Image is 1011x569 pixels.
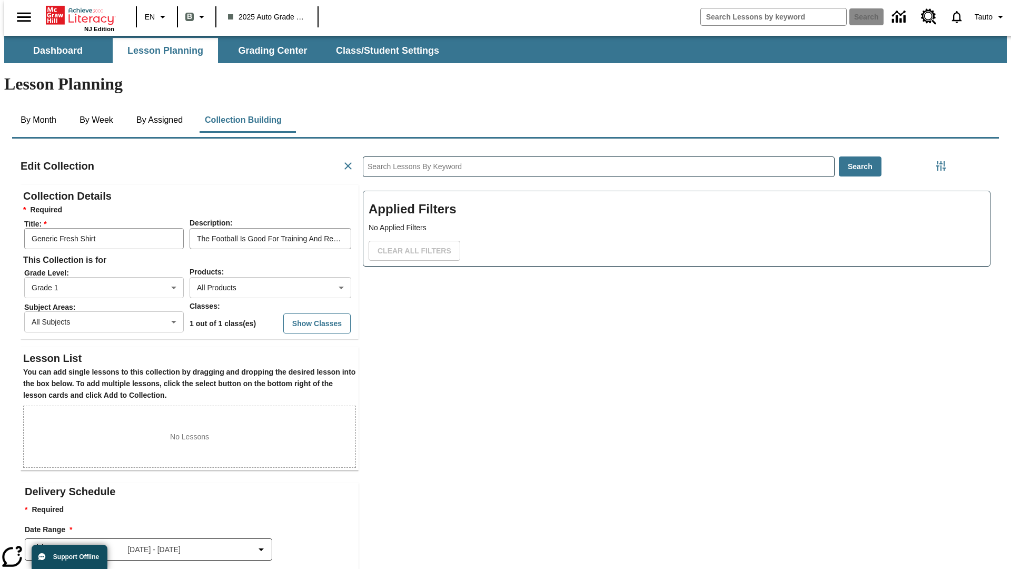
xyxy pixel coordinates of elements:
[128,107,191,133] button: By Assigned
[839,156,881,177] button: Search
[24,277,184,298] div: Grade 1
[24,228,184,249] input: Title
[181,7,212,26] button: Boost Class color is gray green. Change class color
[23,253,356,268] h6: This Collection is for
[32,545,107,569] button: Support Offline
[970,7,1011,26] button: Profile/Settings
[12,107,65,133] button: By Month
[283,313,351,334] button: Show Classes
[369,197,985,222] h2: Applied Filters
[943,3,970,31] a: Notifications
[220,38,325,63] button: Grading Center
[8,2,39,33] button: Open side menu
[25,483,359,500] h2: Delivery Schedule
[46,4,114,32] div: Home
[701,8,846,25] input: search field
[930,155,951,176] button: Filters Side menu
[255,543,267,556] svg: Collapse Date Range Filter
[328,38,448,63] button: Class/Student Settings
[196,107,290,133] button: Collection Building
[23,188,356,204] h2: Collection Details
[4,36,1007,63] div: SubNavbar
[23,367,356,401] h6: You can add single lessons to this collection by dragging and dropping the desired lesson into th...
[4,74,1007,94] h1: Lesson Planning
[23,350,356,367] h2: Lesson List
[70,107,123,133] button: By Week
[5,38,111,63] button: Dashboard
[53,553,99,561] span: Support Offline
[29,543,267,556] button: Select the date range menu item
[113,38,218,63] button: Lesson Planning
[190,228,351,249] input: Description
[363,157,834,176] input: Search Lessons By Keyword
[190,277,351,298] div: All Products
[190,268,224,276] span: Products :
[23,204,356,216] h6: Required
[363,191,990,267] div: Applied Filters
[190,318,256,329] p: 1 out of 1 class(es)
[25,524,359,536] h3: Date Range
[190,302,220,310] span: Classes :
[369,222,985,233] p: No Applied Filters
[187,10,192,23] span: B
[4,38,449,63] div: SubNavbar
[338,155,359,176] button: Cancel
[24,303,189,311] span: Subject Areas :
[21,158,94,174] h2: Edit Collection
[170,431,209,443] p: No Lessons
[46,5,114,26] a: Home
[915,3,943,31] a: Resource Center, Will open in new tab
[140,7,174,26] button: Language: EN, Select a language
[24,220,189,228] span: Title :
[145,12,155,23] span: EN
[24,311,184,332] div: All Subjects
[886,3,915,32] a: Data Center
[25,504,359,516] p: Required
[190,219,233,227] span: Description :
[127,544,181,555] span: [DATE] - [DATE]
[24,269,189,277] span: Grade Level :
[228,12,306,23] span: 2025 Auto Grade 1 B
[84,26,114,32] span: NJ Edition
[975,12,993,23] span: Tauto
